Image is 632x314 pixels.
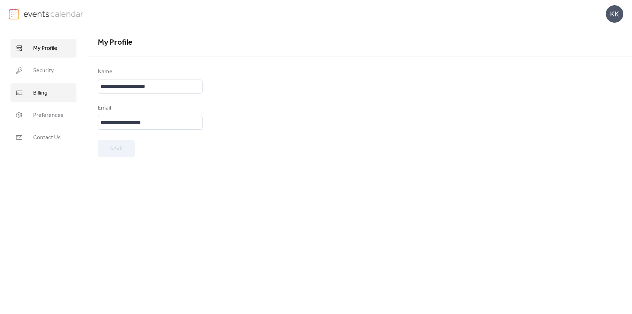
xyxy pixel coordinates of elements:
[9,8,19,20] img: logo
[33,134,61,142] span: Contact Us
[10,39,76,58] a: My Profile
[33,89,47,97] span: Billing
[33,44,57,53] span: My Profile
[98,104,201,112] div: Email
[98,35,132,50] span: My Profile
[10,83,76,102] a: Billing
[33,111,64,120] span: Preferences
[10,106,76,125] a: Preferences
[98,68,201,76] div: Name
[606,5,623,23] div: KK
[23,8,84,19] img: logo-type
[10,128,76,147] a: Contact Us
[33,67,54,75] span: Security
[10,61,76,80] a: Security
